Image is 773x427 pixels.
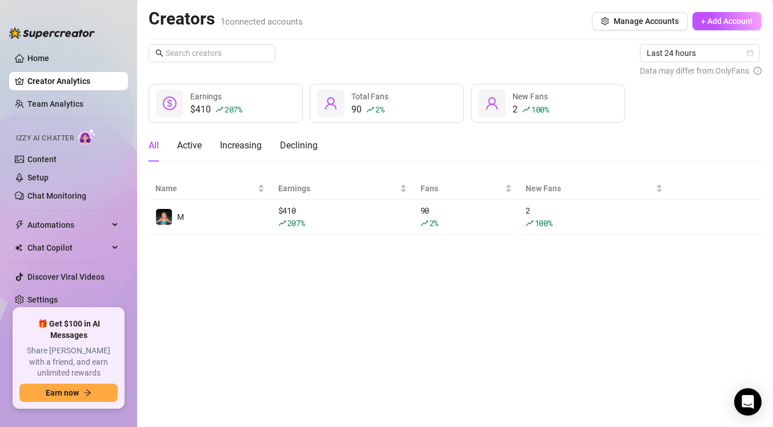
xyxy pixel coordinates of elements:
[754,65,762,77] span: info-circle
[592,12,688,30] button: Manage Accounts
[535,217,552,228] span: 100 %
[271,178,414,200] th: Earnings
[734,388,762,416] div: Open Intercom Messenger
[485,96,499,110] span: user
[27,155,57,164] a: Content
[531,104,549,115] span: 100 %
[512,92,548,101] span: New Fans
[15,244,22,252] img: Chat Copilot
[351,103,388,116] div: 90
[375,104,384,115] span: 2 %
[149,178,271,200] th: Name
[27,216,109,234] span: Automations
[163,96,177,110] span: dollar-circle
[420,204,512,229] div: 90
[78,128,96,145] img: AI Chatter
[287,217,305,228] span: 207 %
[149,8,303,30] h2: Creators
[747,50,754,57] span: calendar
[280,139,318,152] div: Declining
[46,388,79,397] span: Earn now
[225,104,242,115] span: 207 %
[692,12,762,30] button: + Add Account
[526,182,654,195] span: New Fans
[278,219,286,227] span: rise
[19,384,118,402] button: Earn nowarrow-right
[526,204,663,229] div: 2
[9,27,95,39] img: logo-BBDzfeDw.svg
[156,209,172,225] img: M
[27,239,109,257] span: Chat Copilot
[177,139,202,152] div: Active
[221,17,303,27] span: 1 connected accounts
[420,182,503,195] span: Fans
[701,17,753,26] span: + Add Account
[324,96,338,110] span: user
[614,17,679,26] span: Manage Accounts
[351,92,388,101] span: Total Fans
[190,92,222,101] span: Earnings
[27,191,86,200] a: Chat Monitoring
[27,72,119,90] a: Creator Analytics
[16,133,74,144] span: Izzy AI Chatter
[519,178,670,200] th: New Fans
[27,99,83,108] a: Team Analytics
[512,103,549,116] div: 2
[278,204,407,229] div: $ 410
[420,219,428,227] span: rise
[177,212,184,221] span: M
[366,106,374,114] span: rise
[155,182,255,195] span: Name
[27,54,49,63] a: Home
[647,45,753,62] span: Last 24 hours
[414,178,519,200] th: Fans
[220,139,262,152] div: Increasing
[278,182,398,195] span: Earnings
[166,47,259,59] input: Search creators
[27,272,105,281] a: Discover Viral Videos
[190,103,242,116] div: $410
[640,65,749,77] span: Data may differ from OnlyFans
[149,139,159,152] div: All
[522,106,530,114] span: rise
[27,173,49,182] a: Setup
[430,217,438,228] span: 2 %
[27,295,58,304] a: Settings
[155,49,163,57] span: search
[526,219,534,227] span: rise
[19,345,118,379] span: Share [PERSON_NAME] with a friend, and earn unlimited rewards
[19,319,118,341] span: 🎁 Get $100 in AI Messages
[215,106,223,114] span: rise
[15,220,24,229] span: thunderbolt
[83,389,91,397] span: arrow-right
[601,17,609,25] span: setting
